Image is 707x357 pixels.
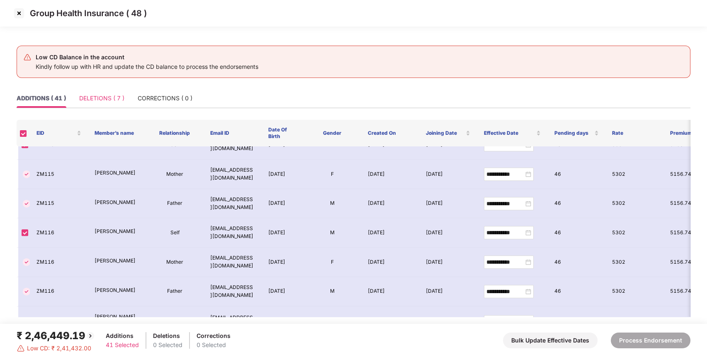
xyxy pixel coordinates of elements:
td: Self [146,306,204,338]
td: ZM116 [30,277,88,306]
td: 5302 [605,189,663,219]
span: Pending days [554,130,593,136]
td: 46 [548,160,606,189]
img: svg+xml;base64,PHN2ZyBpZD0iRGFuZ2VyLTMyeDMyIiB4bWxucz0iaHR0cDovL3d3dy53My5vcmcvMjAwMC9zdmciIHdpZH... [17,344,25,352]
td: 5302 [605,160,663,189]
td: 29 [548,306,606,338]
td: M [303,306,361,338]
td: M [303,277,361,306]
div: 41 Selected [106,340,139,350]
td: [DATE] [361,218,419,248]
th: Rate [605,120,663,146]
td: F [303,248,361,277]
td: [DATE] [262,306,303,338]
th: Date Of Birth [262,120,303,146]
td: [EMAIL_ADDRESS][DOMAIN_NAME] [204,189,262,219]
td: [DATE] [419,218,477,248]
span: Low CD: ₹ 2,41,432.00 [27,344,91,353]
div: Deletions [153,331,182,340]
button: Process Endorsement [611,333,690,348]
td: 5302 [605,218,663,248]
td: [DATE] [419,306,477,338]
img: svg+xml;base64,PHN2ZyBpZD0iVGljay0zMngzMiIgeG1sbnM9Imh0dHA6Ly93d3cudzMub3JnLzIwMDAvc3ZnIiB3aWR0aD... [22,287,32,296]
td: [EMAIL_ADDRESS][DOMAIN_NAME] [204,218,262,248]
td: Father [146,277,204,306]
th: Relationship [146,120,204,146]
p: [PERSON_NAME] [95,287,139,294]
td: F [303,160,361,189]
td: 46 [548,277,606,306]
td: M [303,189,361,219]
td: 5302 [605,248,663,277]
td: Mother [146,248,204,277]
div: ADDITIONS ( 41 ) [17,94,66,103]
td: [DATE] [262,218,303,248]
th: EID [30,120,88,146]
th: Created On [361,120,419,146]
td: [DATE] [419,160,477,189]
th: Joining Date [419,120,477,146]
td: [DATE] [361,160,419,189]
td: M [303,218,361,248]
td: ZM116 [30,218,88,248]
td: [DATE] [419,277,477,306]
th: Effective Date [477,120,547,146]
span: Effective Date [483,130,535,136]
p: [PERSON_NAME] Bc [95,313,139,329]
p: Group Health Insurance ( 48 ) [30,8,147,18]
div: Kindly follow up with HR and update the CD balance to process the endorsements [36,62,258,71]
td: [DATE] [262,189,303,219]
td: 46 [548,218,606,248]
td: [DATE] [262,277,303,306]
td: [DATE] [361,277,419,306]
p: [PERSON_NAME] [95,228,139,236]
td: [DATE] [262,248,303,277]
img: svg+xml;base64,PHN2ZyBpZD0iVGljay0zMngzMiIgeG1sbnM9Imh0dHA6Ly93d3cudzMub3JnLzIwMDAvc3ZnIiB3aWR0aD... [22,169,32,179]
div: CORRECTIONS ( 0 ) [138,94,192,103]
div: Additions [106,331,139,340]
p: [PERSON_NAME] [95,199,139,206]
img: svg+xml;base64,PHN2ZyBpZD0iQmFjay0yMHgyMCIgeG1sbnM9Imh0dHA6Ly93d3cudzMub3JnLzIwMDAvc3ZnIiB3aWR0aD... [85,331,95,341]
td: [EMAIL_ADDRESS][DOMAIN_NAME] [204,306,262,338]
td: Self [146,218,204,248]
p: [PERSON_NAME] [95,169,139,177]
div: Low CD Balance in the account [36,52,258,62]
td: 46 [548,248,606,277]
td: ZM116 [30,248,88,277]
th: Pending days [547,120,605,146]
span: Joining Date [426,130,464,136]
img: svg+xml;base64,PHN2ZyBpZD0iVGljay0zMngzMiIgeG1sbnM9Imh0dHA6Ly93d3cudzMub3JnLzIwMDAvc3ZnIiB3aWR0aD... [22,199,32,209]
td: [DATE] [361,189,419,219]
div: 0 Selected [153,340,182,350]
img: svg+xml;base64,PHN2ZyBpZD0iVGljay0zMngzMiIgeG1sbnM9Imh0dHA6Ly93d3cudzMub3JnLzIwMDAvc3ZnIiB3aWR0aD... [22,257,32,267]
td: ZM117 [30,306,88,338]
td: ZM115 [30,189,88,219]
td: 46 [548,189,606,219]
td: [DATE] [419,248,477,277]
td: Father [146,189,204,219]
td: 5302 [605,306,663,338]
td: Mother [146,160,204,189]
span: EID [36,130,75,136]
img: svg+xml;base64,PHN2ZyB4bWxucz0iaHR0cDovL3d3dy53My5vcmcvMjAwMC9zdmciIHdpZHRoPSIyNCIgaGVpZ2h0PSIyNC... [23,53,32,61]
th: Member’s name [88,120,146,146]
p: [PERSON_NAME] [95,257,139,265]
td: [EMAIL_ADDRESS][DOMAIN_NAME] [204,277,262,306]
div: 0 Selected [197,340,231,350]
td: [DATE] [361,306,419,338]
td: [DATE] [419,189,477,219]
td: 5302 [605,277,663,306]
td: ZM115 [30,160,88,189]
th: Gender [303,120,361,146]
div: ₹ 2,46,449.19 [17,328,95,344]
div: DELETIONS ( 7 ) [79,94,124,103]
th: Email ID [204,120,262,146]
div: Corrections [197,331,231,340]
td: [EMAIL_ADDRESS][DOMAIN_NAME] [204,248,262,277]
td: [DATE] [262,160,303,189]
button: Bulk Update Effective Dates [503,333,598,348]
img: svg+xml;base64,PHN2ZyBpZD0iQ3Jvc3MtMzJ4MzIiIHhtbG5zPSJodHRwOi8vd3d3LnczLm9yZy8yMDAwL3N2ZyIgd2lkdG... [12,7,26,20]
td: [DATE] [361,248,419,277]
td: [EMAIL_ADDRESS][DOMAIN_NAME] [204,160,262,189]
